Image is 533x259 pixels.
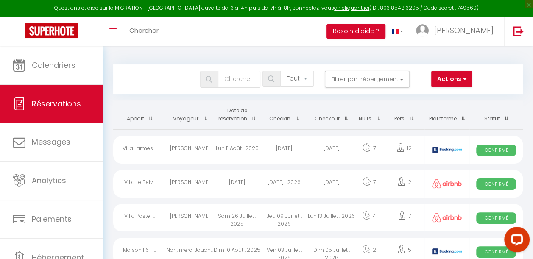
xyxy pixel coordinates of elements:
button: Besoin d'aide ? [326,24,385,39]
th: Sort by rentals [113,100,167,129]
span: Analytics [32,175,66,186]
th: Sort by guest [167,100,214,129]
th: Sort by checkout [308,100,355,129]
span: Messages [32,136,70,147]
th: Sort by booking date [214,100,261,129]
th: Sort by checkin [261,100,308,129]
img: Super Booking [25,23,78,38]
a: ... [PERSON_NAME] [410,17,504,46]
iframe: LiveChat chat widget [497,223,533,259]
span: Calendriers [32,60,75,70]
span: Chercher [129,26,159,35]
button: Actions [431,71,472,88]
span: [PERSON_NAME] [434,25,494,36]
button: Filtrer par hébergement [325,71,410,88]
img: ... [416,24,429,37]
a: Chercher [123,17,165,46]
a: en cliquant ici [334,4,369,11]
th: Sort by nights [355,100,384,129]
input: Chercher [218,71,260,88]
th: Sort by status [469,100,523,129]
th: Sort by channel [424,100,469,129]
th: Sort by people [384,100,425,129]
span: Réservations [32,98,81,109]
span: Paiements [32,214,72,224]
img: logout [513,26,524,36]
